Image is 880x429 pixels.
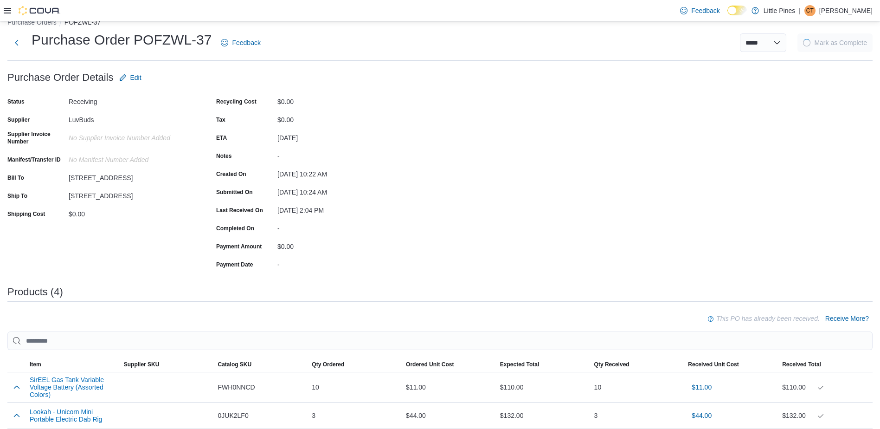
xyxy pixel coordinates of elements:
div: $11.00 [402,378,496,396]
div: $0.00 [277,112,402,123]
span: Dark Mode [727,15,728,16]
p: | [799,5,801,16]
div: Receiving [69,94,193,105]
label: Last Received On [216,207,263,214]
div: $132.00 [496,406,591,425]
button: POFZWL-37 [64,19,101,26]
span: Supplier SKU [124,361,160,368]
span: Qty Received [594,361,629,368]
label: Payment Amount [216,243,262,250]
input: Dark Mode [727,6,747,15]
button: $11.00 [688,378,715,396]
span: Mark as Complete [814,38,867,47]
label: Payment Date [216,261,253,268]
div: [DATE] 10:24 AM [277,185,402,196]
div: 3 [308,406,402,425]
h3: Products (4) [7,286,63,298]
button: Purchase Orders [7,19,57,26]
span: Feedback [232,38,260,47]
label: Supplier Invoice Number [7,130,65,145]
button: Edit [116,68,145,87]
label: Status [7,98,25,105]
span: Loading [802,38,812,48]
div: No Manifest Number added [69,152,193,163]
span: 0JUK2LF0 [218,410,249,421]
div: $132.00 [782,410,869,421]
button: Item [26,357,120,372]
span: CT [806,5,814,16]
div: $110.00 [496,378,591,396]
div: $0.00 [69,207,193,218]
label: Submitted On [216,188,253,196]
span: Qty Ordered [312,361,344,368]
button: Next [7,33,26,52]
span: Feedback [691,6,719,15]
p: This PO has already been received. [716,313,820,324]
button: SirEEL Gas Tank Variable Voltage Battery (Assorted Colors) [30,376,116,398]
a: Feedback [217,33,264,52]
p: [PERSON_NAME] [819,5,873,16]
div: $0.00 [277,94,402,105]
label: Bill To [7,174,24,182]
label: ETA [216,134,227,142]
div: No Supplier Invoice Number added [69,130,193,142]
span: Ordered Unit Cost [406,361,454,368]
label: Recycling Cost [216,98,257,105]
h3: Purchase Order Details [7,72,114,83]
div: [STREET_ADDRESS] [69,188,193,200]
span: FWH0NNCD [218,382,255,393]
div: 10 [591,378,685,396]
button: Receive More? [822,309,873,328]
p: Little Pines [764,5,795,16]
label: Manifest/Transfer ID [7,156,61,163]
label: Tax [216,116,225,123]
div: - [277,149,402,160]
span: $44.00 [692,411,712,420]
button: Supplier SKU [120,357,214,372]
button: Qty Received [591,357,685,372]
span: $11.00 [692,383,712,392]
div: [DATE] [277,130,402,142]
h1: Purchase Order POFZWL-37 [32,31,212,49]
label: Shipping Cost [7,210,45,218]
button: Received Unit Cost [684,357,778,372]
label: Ship To [7,192,27,200]
nav: An example of EuiBreadcrumbs [7,18,873,29]
label: Completed On [216,225,254,232]
a: Feedback [676,1,723,20]
span: Received Unit Cost [688,361,739,368]
div: $44.00 [402,406,496,425]
img: Cova [19,6,60,15]
span: Catalog SKU [218,361,252,368]
div: - [277,221,402,232]
div: [STREET_ADDRESS] [69,170,193,182]
span: Received Total [782,361,821,368]
div: 10 [308,378,402,396]
button: Ordered Unit Cost [402,357,496,372]
div: - [277,257,402,268]
span: Item [30,361,41,368]
div: Candace Thompson [804,5,816,16]
label: Created On [216,170,246,178]
label: Notes [216,152,231,160]
div: [DATE] 10:22 AM [277,167,402,178]
div: [DATE] 2:04 PM [277,203,402,214]
button: LoadingMark as Complete [797,33,873,52]
button: $44.00 [688,406,715,425]
label: Supplier [7,116,30,123]
div: $0.00 [277,239,402,250]
div: 3 [591,406,685,425]
div: $110.00 [782,382,869,393]
div: LuvBuds [69,112,193,123]
button: Qty Ordered [308,357,402,372]
button: Catalog SKU [214,357,308,372]
span: Expected Total [500,361,539,368]
span: Receive More? [825,314,869,323]
button: Received Total [778,357,873,372]
span: Edit [130,73,141,82]
button: Expected Total [496,357,591,372]
button: Lookah - Unicorn Mini Portable Electric Dab Rig [30,408,116,423]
